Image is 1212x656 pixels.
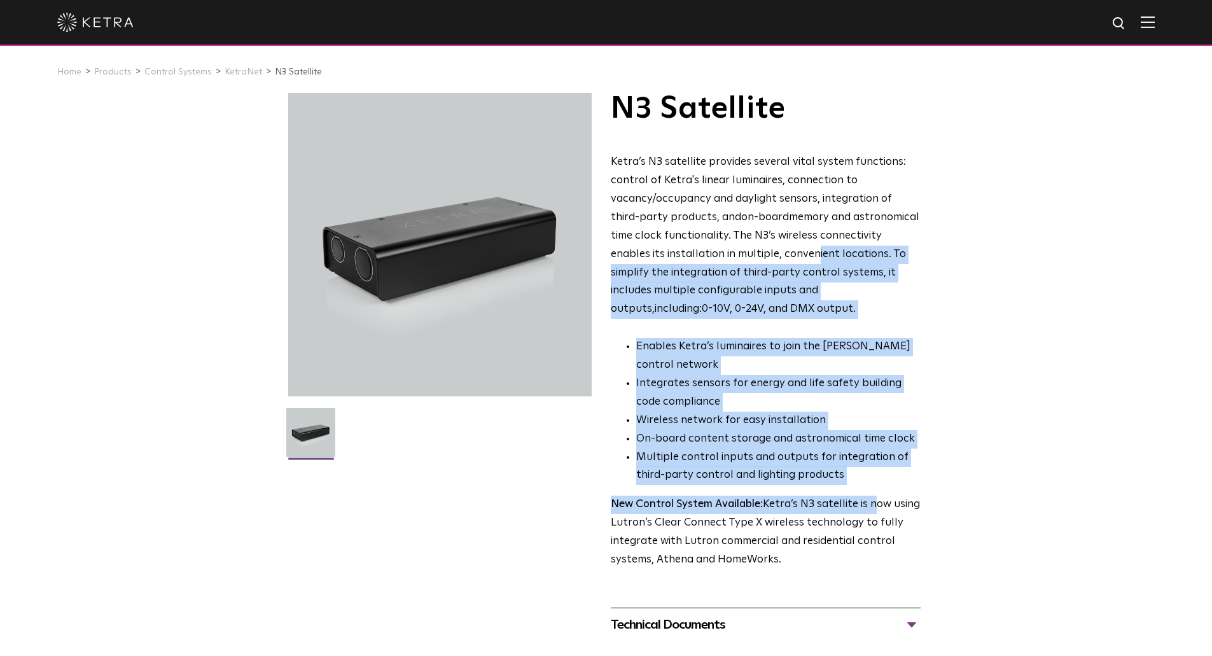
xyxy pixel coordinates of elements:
[611,93,921,125] h1: N3 Satellite
[94,67,132,76] a: Products
[1141,16,1155,28] img: Hamburger%20Nav.svg
[611,615,921,635] div: Technical Documents
[611,153,921,319] p: Ketra’s N3 satellite provides several vital system functions: control of Ketra's linear luminaire...
[225,67,262,76] a: KetraNet
[611,496,921,569] p: Ketra’s N3 satellite is now using Lutron’s Clear Connect Type X wireless technology to fully inte...
[655,304,702,314] g: including:
[636,430,921,449] li: On-board content storage and astronomical time clock
[611,499,763,510] strong: New Control System Available:
[286,408,335,466] img: N3-Controller-2021-Web-Square
[1111,16,1127,32] img: search icon
[57,67,81,76] a: Home
[636,338,921,375] li: Enables Ketra’s luminaires to join the [PERSON_NAME] control network
[275,67,322,76] a: N3 Satellite
[636,449,921,485] li: Multiple control inputs and outputs for integration of third-party control and lighting products
[741,212,789,223] g: on-board
[636,375,921,412] li: Integrates sensors for energy and life safety building code compliance
[636,412,921,430] li: Wireless network for easy installation
[57,13,134,32] img: ketra-logo-2019-white
[144,67,212,76] a: Control Systems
